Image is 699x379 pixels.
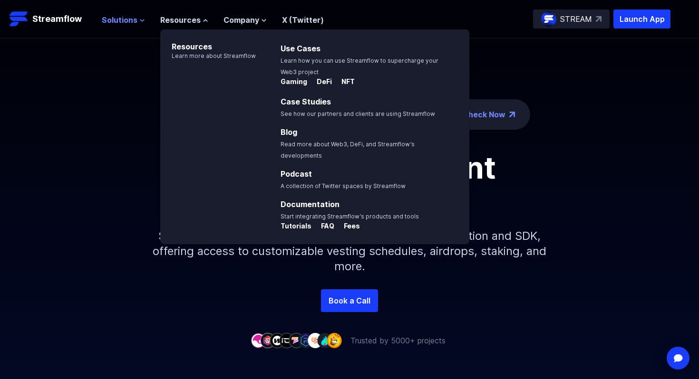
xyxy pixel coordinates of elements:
[136,152,563,213] h1: Token management infrastructure
[509,112,515,117] img: top-right-arrow.png
[223,14,267,26] button: Company
[281,169,312,179] a: Podcast
[281,141,415,159] span: Read more about Web3, DeFi, and Streamflow’s developments
[463,109,505,120] a: Check Now
[282,15,324,25] a: X (Twitter)
[313,221,334,231] p: FAQ
[10,9,29,28] img: Streamflow Logo
[281,78,309,87] a: Gaming
[260,333,275,348] img: company-2
[102,14,145,26] button: Solutions
[281,222,313,232] a: Tutorials
[317,333,332,348] img: company-8
[102,14,137,26] span: Solutions
[281,77,307,86] p: Gaming
[336,222,360,232] a: Fees
[281,44,320,53] a: Use Cases
[279,333,294,348] img: company-4
[281,127,297,137] a: Blog
[281,182,406,189] span: A collection of Twitter spaces by Streamflow
[309,78,334,87] a: DeFi
[160,52,256,60] p: Learn more about Streamflow
[281,110,435,117] span: See how our partners and clients are using Streamflow
[308,333,323,348] img: company-7
[533,9,610,28] a: STREAM
[223,14,259,26] span: Company
[298,333,313,348] img: company-6
[321,289,378,312] a: Book a Call
[667,347,689,370] div: Open Intercom Messenger
[327,333,342,348] img: company-9
[309,77,332,86] p: DeFi
[596,16,602,22] img: top-right-arrow.svg
[281,221,311,231] p: Tutorials
[350,335,446,346] p: Trusted by 5000+ projects
[281,199,340,209] a: Documentation
[289,333,304,348] img: company-5
[613,9,670,28] button: Launch App
[10,9,92,28] a: Streamflow
[560,13,592,25] p: STREAM
[270,333,285,348] img: company-3
[160,14,201,26] span: Resources
[336,221,360,231] p: Fees
[160,14,208,26] button: Resources
[281,213,419,220] span: Start integrating Streamflow’s products and tools
[281,97,331,106] a: Case Studies
[313,222,336,232] a: FAQ
[32,12,82,26] p: Streamflow
[160,29,256,52] p: Resources
[334,78,355,87] a: NFT
[251,333,266,348] img: company-1
[145,213,554,289] p: Simplify your token distribution with Streamflow's Application and SDK, offering access to custom...
[334,77,355,86] p: NFT
[541,11,556,27] img: streamflow-logo-circle.png
[281,57,438,76] span: Learn how you can use Streamflow to supercharge your Web3 project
